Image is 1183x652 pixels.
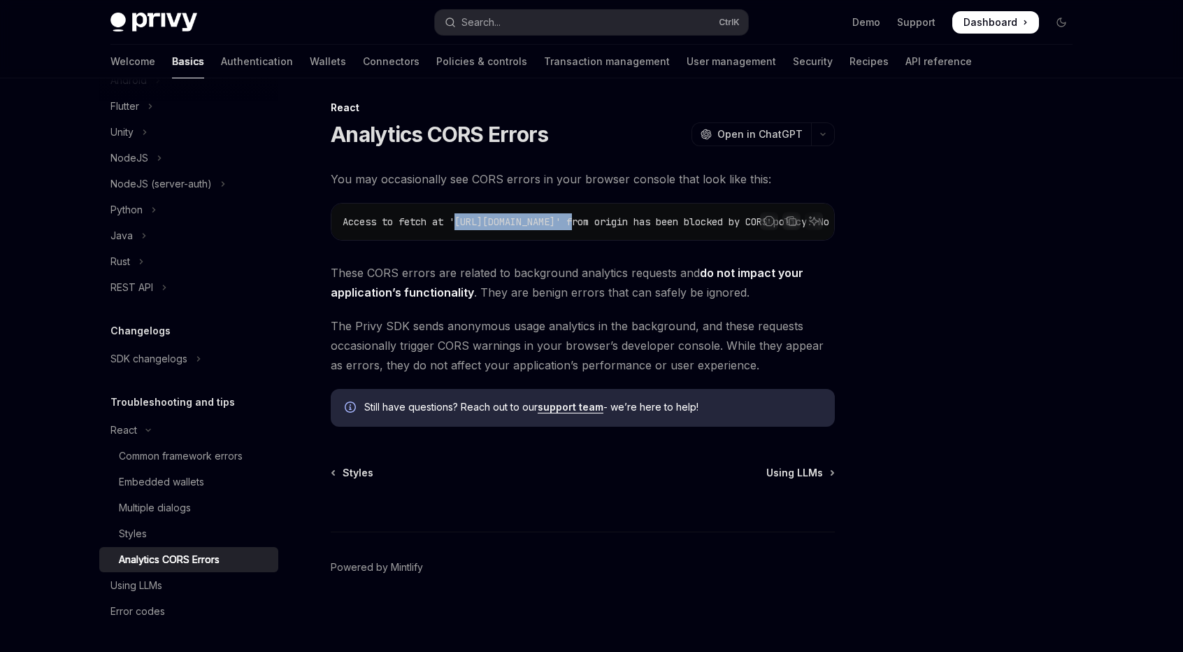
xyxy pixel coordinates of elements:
button: Toggle REST API section [99,275,278,300]
a: Transaction management [544,45,670,78]
span: The Privy SDK sends anonymous usage analytics in the background, and these requests occasionally ... [331,316,835,375]
a: Analytics CORS Errors [99,547,278,572]
h5: Changelogs [110,323,171,339]
a: Demo [852,15,880,29]
a: Powered by Mintlify [331,560,423,574]
div: SDK changelogs [110,350,187,367]
a: Basics [172,45,204,78]
button: Toggle SDK changelogs section [99,346,278,371]
a: Embedded wallets [99,469,278,495]
div: NodeJS (server-auth) [110,176,212,192]
a: API reference [905,45,972,78]
a: Using LLMs [766,466,833,480]
span: These CORS errors are related to background analytics requests and . They are benign errors that ... [331,263,835,302]
div: Error codes [110,603,165,620]
span: You may occasionally see CORS errors in your browser console that look like this: [331,169,835,189]
a: Recipes [849,45,889,78]
div: React [110,422,137,439]
button: Open in ChatGPT [691,122,811,146]
div: Rust [110,253,130,270]
button: Open search [435,10,748,35]
button: Toggle Flutter section [99,94,278,119]
a: Support [897,15,935,29]
div: Embedded wallets [119,474,204,490]
span: Styles [343,466,373,480]
a: Security [793,45,833,78]
span: Open in ChatGPT [717,127,803,141]
img: dark logo [110,13,197,32]
div: REST API [110,279,153,296]
a: Connectors [363,45,420,78]
button: Toggle Unity section [99,120,278,145]
span: Dashboard [963,15,1017,29]
a: Styles [332,466,373,480]
div: Common framework errors [119,448,243,465]
a: Dashboard [952,11,1039,34]
h1: Analytics CORS Errors [331,122,548,147]
div: Unity [110,124,134,141]
button: Toggle dark mode [1050,11,1073,34]
div: Flutter [110,98,139,115]
a: Wallets [310,45,346,78]
a: Using LLMs [99,573,278,598]
div: Python [110,201,143,218]
div: Using LLMs [110,577,162,594]
button: Toggle Rust section [99,249,278,274]
a: Styles [99,521,278,546]
a: Multiple dialogs [99,495,278,520]
h5: Troubleshooting and tips [110,394,235,411]
span: Still have questions? Reach out to our - we’re here to help! [364,400,821,414]
a: Policies & controls [436,45,527,78]
div: Java [110,227,133,244]
div: NodeJS [110,150,148,166]
button: Ask AI [805,212,823,230]
a: User management [687,45,776,78]
div: Analytics CORS Errors [119,551,220,568]
a: Error codes [99,599,278,624]
a: Common framework errors [99,444,278,469]
a: Welcome [110,45,155,78]
a: Authentication [221,45,293,78]
div: Multiple dialogs [119,499,191,516]
span: Using LLMs [766,466,823,480]
span: Ctrl K [719,17,740,28]
svg: Info [345,402,359,416]
div: React [331,101,835,115]
div: Search... [461,14,501,31]
button: Toggle NodeJS section [99,146,278,171]
button: Report incorrect code [760,212,778,230]
button: Toggle NodeJS (server-auth) section [99,171,278,197]
button: Toggle Python section [99,197,278,222]
div: Styles [119,525,147,542]
a: support team [538,401,603,413]
button: Toggle React section [99,418,278,443]
button: Toggle Java section [99,223,278,248]
button: Copy the contents from the code block [782,212,801,230]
